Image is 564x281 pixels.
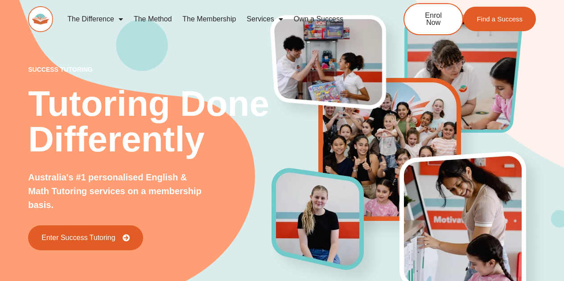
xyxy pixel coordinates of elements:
a: Own a Success [288,9,349,29]
a: The Difference [62,9,128,29]
span: Find a Success [477,16,523,22]
nav: Menu [62,9,374,29]
a: Find a Success [463,7,536,31]
p: success tutoring [28,66,272,73]
p: Australia's #1 personalised English & Math Tutoring services on a membership basis. [28,171,206,212]
h2: Tutoring Done Differently [28,86,272,157]
a: The Membership [177,9,241,29]
span: Enrol Now [418,12,449,26]
a: Enter Success Tutoring [28,225,143,250]
a: Services [241,9,288,29]
a: Enrol Now [403,3,463,35]
span: Enter Success Tutoring [41,234,115,241]
a: The Method [128,9,177,29]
